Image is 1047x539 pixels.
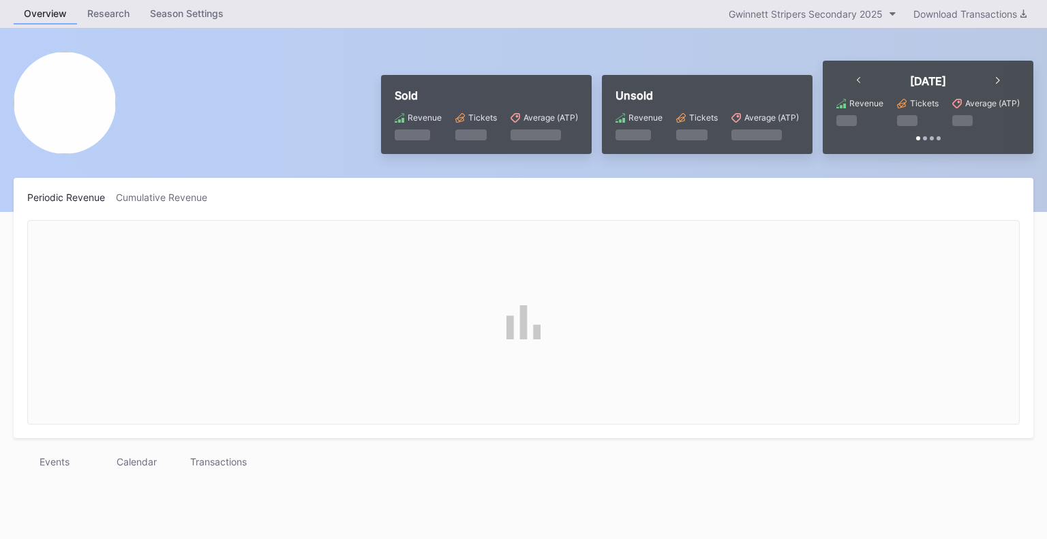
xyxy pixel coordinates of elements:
[689,112,718,123] div: Tickets
[177,452,259,472] div: Transactions
[523,112,578,123] div: Average (ATP)
[722,5,903,23] button: Gwinnett Stripers Secondary 2025
[907,5,1033,23] button: Download Transactions
[395,89,578,102] div: Sold
[965,98,1020,108] div: Average (ATP)
[468,112,497,123] div: Tickets
[910,74,946,88] div: [DATE]
[729,8,883,20] div: Gwinnett Stripers Secondary 2025
[913,8,1027,20] div: Download Transactions
[408,112,442,123] div: Revenue
[14,3,77,25] a: Overview
[140,3,234,25] a: Season Settings
[14,452,95,472] div: Events
[628,112,663,123] div: Revenue
[140,3,234,23] div: Season Settings
[77,3,140,23] div: Research
[616,89,799,102] div: Unsold
[95,452,177,472] div: Calendar
[116,191,218,203] div: Cumulative Revenue
[744,112,799,123] div: Average (ATP)
[910,98,939,108] div: Tickets
[77,3,140,25] a: Research
[849,98,883,108] div: Revenue
[27,191,116,203] div: Periodic Revenue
